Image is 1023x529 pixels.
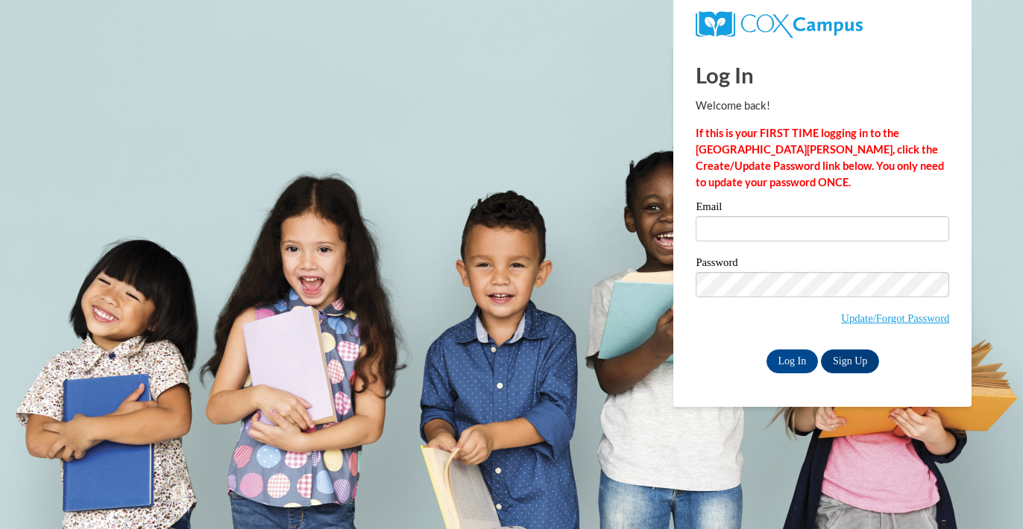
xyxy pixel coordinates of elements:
h1: Log In [696,60,949,90]
img: COX Campus [696,11,862,38]
a: Update/Forgot Password [841,312,949,324]
a: Sign Up [821,349,879,373]
label: Email [696,201,949,216]
label: Password [696,257,949,272]
a: COX Campus [696,17,862,30]
input: Log In [767,349,819,373]
p: Welcome back! [696,98,949,114]
strong: If this is your FIRST TIME logging in to the [GEOGRAPHIC_DATA][PERSON_NAME], click the Create/Upd... [696,127,944,189]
